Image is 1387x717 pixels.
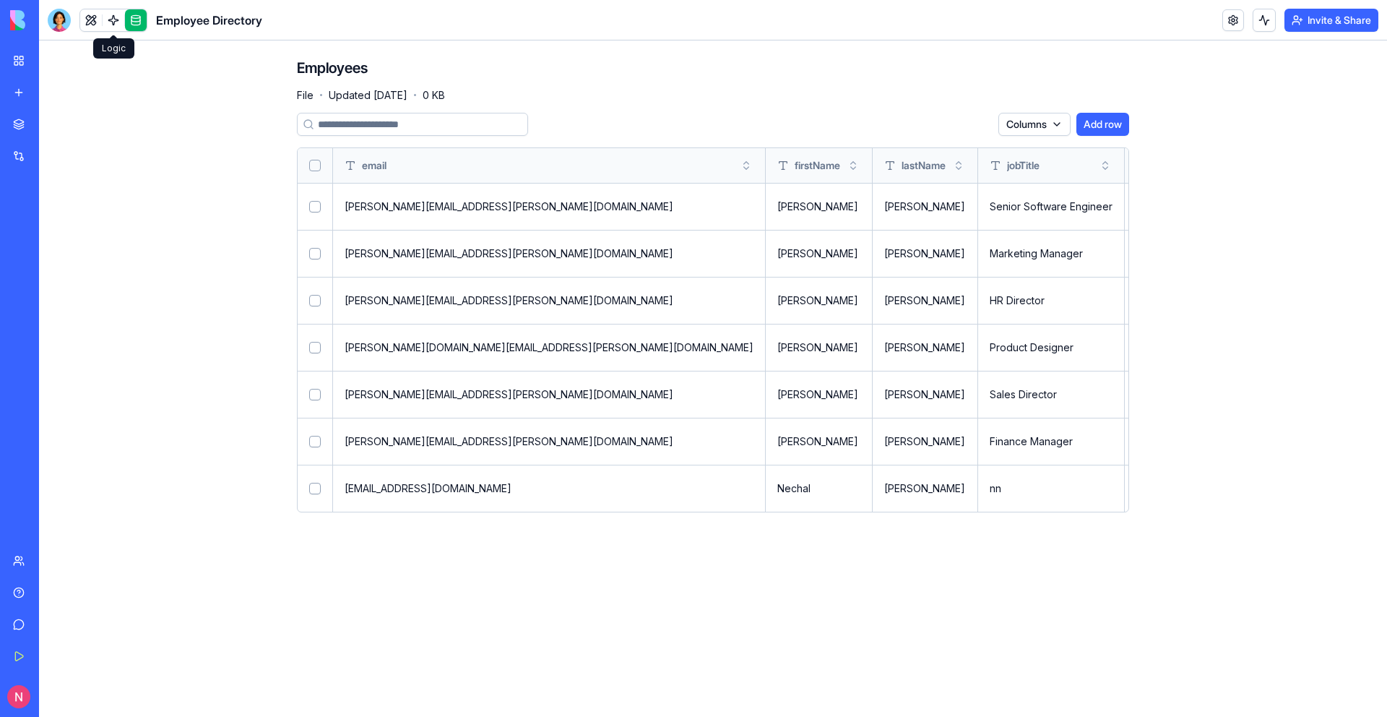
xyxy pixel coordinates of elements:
img: logo [10,10,100,30]
button: Toggle sort [1098,158,1112,173]
span: firstName [795,158,840,173]
div: [PERSON_NAME][EMAIL_ADDRESS][PERSON_NAME][DOMAIN_NAME] [345,434,753,449]
div: [PERSON_NAME] [884,434,966,449]
div: [PERSON_NAME] [884,481,966,496]
div: [PERSON_NAME] [777,246,860,261]
div: [PERSON_NAME] [884,340,966,355]
div: HR Director [990,293,1112,308]
img: ACg8ocLcociyy9znLq--h6yEi2cYg3E6pP5UTMLYLOfNa3QwLQ1bTA=s96-c [7,685,30,708]
div: [EMAIL_ADDRESS][DOMAIN_NAME] [345,481,753,496]
button: Select row [309,342,321,353]
span: 0 KB [423,88,445,103]
span: Employee Directory [156,12,262,29]
button: Invite & Share [1284,9,1378,32]
div: [PERSON_NAME] [777,293,860,308]
button: Select row [309,201,321,212]
h4: Employees [297,58,368,78]
div: [PERSON_NAME][EMAIL_ADDRESS][PERSON_NAME][DOMAIN_NAME] [345,246,753,261]
div: [PERSON_NAME] [884,199,966,214]
div: [PERSON_NAME] [884,293,966,308]
div: Logic [93,38,134,59]
span: · [413,84,417,107]
span: jobTitle [1007,158,1040,173]
div: [PERSON_NAME][DOMAIN_NAME][EMAIL_ADDRESS][PERSON_NAME][DOMAIN_NAME] [345,340,753,355]
button: Toggle sort [951,158,966,173]
button: Select row [309,483,321,494]
button: Add row [1076,113,1129,136]
button: Toggle sort [846,158,860,173]
span: email [362,158,386,173]
div: [PERSON_NAME][EMAIL_ADDRESS][PERSON_NAME][DOMAIN_NAME] [345,387,753,402]
div: Sales Director [990,387,1112,402]
div: nn [990,481,1112,496]
span: lastName [902,158,946,173]
span: File [297,88,314,103]
div: Senior Software Engineer [990,199,1112,214]
button: Select row [309,248,321,259]
div: [PERSON_NAME] [777,434,860,449]
div: Marketing Manager [990,246,1112,261]
span: Updated [DATE] [329,88,407,103]
div: [PERSON_NAME][EMAIL_ADDRESS][PERSON_NAME][DOMAIN_NAME] [345,199,753,214]
div: Product Designer [990,340,1112,355]
button: Select row [309,389,321,400]
button: Select row [309,295,321,306]
button: Select row [309,436,321,447]
button: Toggle sort [739,158,753,173]
div: Nechal [777,481,860,496]
div: [PERSON_NAME] [777,387,860,402]
button: Columns [998,113,1071,136]
button: Select all [309,160,321,171]
div: [PERSON_NAME] [884,246,966,261]
div: [PERSON_NAME][EMAIL_ADDRESS][PERSON_NAME][DOMAIN_NAME] [345,293,753,308]
div: Finance Manager [990,434,1112,449]
span: · [319,84,323,107]
div: [PERSON_NAME] [884,387,966,402]
div: [PERSON_NAME] [777,340,860,355]
div: [PERSON_NAME] [777,199,860,214]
